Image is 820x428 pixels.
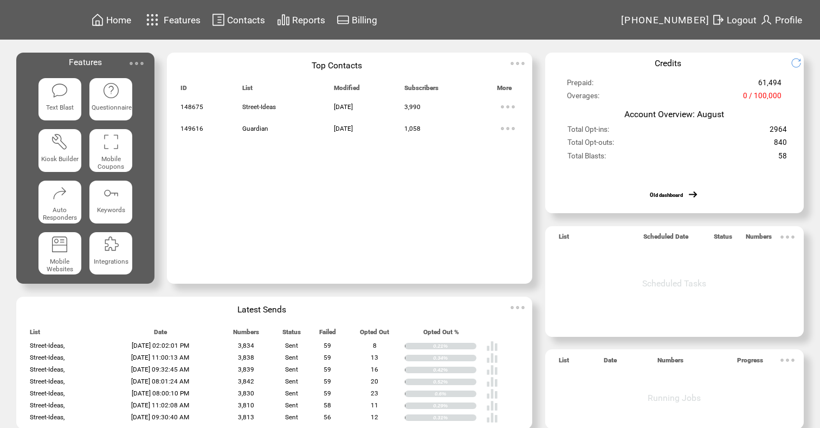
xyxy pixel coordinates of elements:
img: exit.svg [712,13,725,27]
span: Street-Ideas, [30,401,64,409]
span: Numbers [657,356,683,369]
img: poll%20-%20white.svg [486,364,498,376]
span: Total Opt-ins: [567,125,609,138]
span: Mobile Coupons [98,155,124,170]
span: [DATE] 08:00:10 PM [132,389,189,397]
img: ellypsis.svg [507,297,528,318]
span: [DATE] 09:30:40 AM [131,413,189,421]
span: 0 / 100,000 [743,92,782,105]
a: Mobile Coupons [89,129,132,172]
span: 16 [371,366,378,373]
img: ellypsis.svg [497,96,519,118]
span: 59 [324,366,331,373]
span: Sent [285,401,298,409]
span: 3,830 [238,389,254,397]
span: Date [604,356,617,369]
span: Street-Ideas, [30,366,64,373]
img: questionnaire.svg [102,82,120,99]
a: Profile [758,11,804,28]
span: List [559,356,569,369]
img: keywords.svg [102,184,120,202]
span: Street-Ideas, [30,389,64,397]
span: Top Contacts [312,60,362,71]
span: Latest Sends [237,304,286,315]
span: Mobile Websites [47,258,73,273]
img: poll%20-%20white.svg [486,412,498,424]
span: 20 [371,378,378,385]
img: creidtcard.svg [337,13,350,27]
span: [DATE] [334,125,353,132]
span: 56 [324,413,331,421]
span: Integrations [94,258,128,265]
span: Sent [285,378,298,385]
img: poll%20-%20white.svg [486,376,498,388]
span: [DATE] 08:01:24 AM [131,378,189,385]
span: 59 [324,354,331,361]
div: 0.52% [433,379,476,385]
img: profile.svg [760,13,773,27]
span: ID [180,84,187,97]
span: 3,990 [404,103,421,111]
a: Billing [335,11,379,28]
span: List [30,328,40,341]
span: 11 [371,401,378,409]
img: features.svg [143,11,162,29]
span: Guardian [242,125,268,132]
span: Credits [655,58,681,68]
span: [DATE] 02:02:01 PM [132,342,189,349]
span: Date [154,328,167,341]
img: ellypsis.svg [497,118,519,139]
div: 0.34% [433,355,476,361]
span: Contacts [227,15,265,25]
span: Street-Ideas [242,103,276,111]
span: Street-Ideas, [30,354,64,361]
div: 0.21% [433,343,476,349]
img: poll%20-%20white.svg [486,400,498,412]
span: Opted Out [360,328,389,341]
span: Sent [285,366,298,373]
span: Reports [292,15,325,25]
span: 3,834 [238,342,254,349]
span: Features [69,57,102,67]
a: Mobile Websites [38,232,81,275]
div: 0.29% [433,403,476,409]
span: 3,838 [238,354,254,361]
span: 12 [371,413,378,421]
span: Questionnaire [92,104,132,111]
span: 3,813 [238,413,254,421]
img: refresh.png [791,58,810,68]
span: Numbers [233,328,259,341]
span: Sent [285,413,298,421]
span: 8 [373,342,377,349]
a: Keywords [89,181,132,223]
img: poll%20-%20white.svg [486,352,498,364]
a: Old dashboard [650,192,683,198]
span: Street-Ideas, [30,378,64,385]
img: mobile-websites.svg [51,235,68,253]
span: Opted Out % [423,328,459,341]
span: Street-Ideas, [30,413,64,421]
img: ellypsis.svg [777,349,798,371]
span: Keywords [97,206,125,214]
a: Kiosk Builder [38,129,81,172]
img: poll%20-%20white.svg [486,388,498,400]
span: Home [106,15,131,25]
span: Features [164,15,201,25]
span: 2964 [770,125,787,138]
span: Account Overview: August [624,109,724,119]
a: Text Blast [38,78,81,121]
span: 149616 [180,125,203,132]
span: 1,058 [404,125,421,132]
a: Questionnaire [89,78,132,121]
a: Home [89,11,133,28]
span: 61,494 [758,79,782,92]
span: Kiosk Builder [41,155,79,163]
span: 840 [774,138,787,151]
span: Prepaid: [567,79,593,92]
img: integrations.svg [102,235,120,253]
span: 3,839 [238,366,254,373]
span: 59 [324,389,331,397]
span: 59 [324,342,331,349]
img: coupons.svg [102,133,120,150]
span: Scheduled Date [643,233,688,245]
